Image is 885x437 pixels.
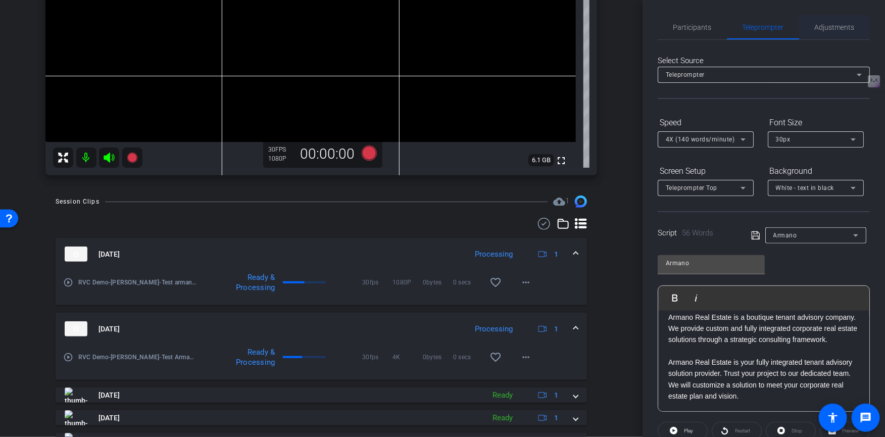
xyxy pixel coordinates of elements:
[65,247,87,262] img: thumb-nail
[65,321,87,336] img: thumb-nail
[554,413,558,423] span: 1
[658,55,870,67] div: Select Source
[553,196,569,208] span: Destinations for your clips
[268,145,293,154] div: 30
[56,197,100,207] div: Session Clips
[684,428,693,433] span: Play
[362,352,392,362] span: 30fps
[392,277,423,287] span: 1080P
[392,352,423,362] span: 4K
[815,24,855,31] span: Adjustments
[78,277,198,287] span: RVC Demo-[PERSON_NAME]-Test armano tele-2025-08-25-10-57-36-747-0
[423,277,453,287] span: 0bytes
[682,228,713,237] span: 56 Words
[554,324,558,334] span: 1
[470,249,518,260] div: Processing
[768,163,864,180] div: Background
[63,277,73,287] mat-icon: play_circle_outline
[776,136,791,143] span: 30px
[99,390,120,401] span: [DATE]
[453,277,483,287] span: 0 secs
[293,145,361,163] div: 00:00:00
[56,238,587,270] mat-expansion-panel-header: thumb-nail[DATE]Processing1
[743,24,784,31] span: Teleprompter
[268,155,293,163] div: 1080P
[658,114,754,131] div: Speed
[487,390,518,401] div: Ready
[520,351,532,363] mat-icon: more_horiz
[489,276,502,288] mat-icon: favorite_border
[668,312,859,346] p: Armano Real Estate is a boutique tenant advisory company. We provide custom and fully integrated ...
[827,412,839,424] mat-icon: accessibility
[528,154,554,166] span: 6.1 GB
[673,24,712,31] span: Participants
[554,249,558,260] span: 1
[554,390,558,401] span: 1
[56,313,587,345] mat-expansion-panel-header: thumb-nail[DATE]Processing1
[860,412,872,424] mat-icon: message
[555,155,567,167] mat-icon: fullscreen
[666,71,705,78] span: Teleprompter
[275,146,286,153] span: FPS
[65,410,87,425] img: thumb-nail
[423,352,453,362] span: 0bytes
[553,196,565,208] mat-icon: cloud_upload
[65,387,87,403] img: thumb-nail
[99,249,120,260] span: [DATE]
[776,184,834,191] span: White - text in black
[56,387,587,403] mat-expansion-panel-header: thumb-nail[DATE]Ready1
[231,347,280,367] div: Ready & Processing
[658,163,754,180] div: Screen Setup
[666,184,717,191] span: Teleprompter Top
[78,352,198,362] span: RVC Demo-[PERSON_NAME]-Test Armano-2025-08-25-10-54-52-955-0
[453,352,483,362] span: 0 secs
[56,410,587,425] mat-expansion-panel-header: thumb-nail[DATE]Ready1
[487,412,518,424] div: Ready
[56,270,587,305] div: thumb-nail[DATE]Processing1
[773,232,797,239] span: Armano
[231,272,280,293] div: Ready & Processing
[489,351,502,363] mat-icon: favorite_border
[520,276,532,288] mat-icon: more_horiz
[575,196,587,208] img: Session clips
[565,197,569,206] span: 1
[63,352,73,362] mat-icon: play_circle_outline
[99,413,120,423] span: [DATE]
[362,277,392,287] span: 30fps
[768,114,864,131] div: Font Size
[470,323,518,335] div: Processing
[658,227,737,239] div: Script
[666,257,757,269] input: Title
[56,345,587,380] div: thumb-nail[DATE]Processing1
[99,324,120,334] span: [DATE]
[668,357,859,402] p: Armano Real Estate is your fully integrated tenant advisory solution provider. Trust your project...
[666,136,735,143] span: 4X (140 words/minute)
